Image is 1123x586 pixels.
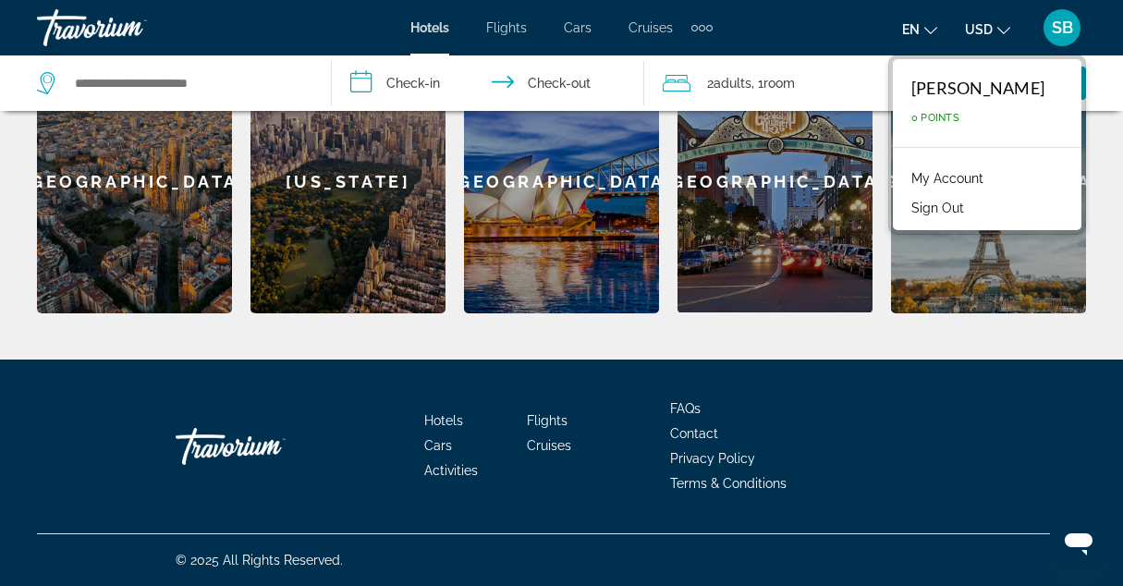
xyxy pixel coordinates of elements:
a: Cruises [527,438,571,453]
button: Travelers: 2 adults, 0 children [644,55,939,111]
a: Activities [424,463,478,478]
a: Travorium [37,4,222,52]
button: Sign Out [902,196,973,220]
a: Flights [527,413,568,428]
a: My Account [902,166,993,190]
a: [GEOGRAPHIC_DATA] [37,51,232,313]
span: 2 [707,70,751,96]
a: [GEOGRAPHIC_DATA] [677,51,873,313]
iframe: Button to launch messaging window, conversation in progress [1049,512,1108,571]
span: USD [965,22,993,37]
span: SB [1052,18,1073,37]
a: Hotels [424,413,463,428]
span: en [902,22,920,37]
button: Check in and out dates [332,55,645,111]
a: [US_STATE] [250,51,446,313]
a: Travorium [176,419,360,474]
button: Change language [902,16,937,43]
a: Cruises [629,20,673,35]
button: Extra navigation items [691,13,713,43]
span: © 2025 All Rights Reserved. [176,553,343,568]
a: [GEOGRAPHIC_DATA] [464,51,659,313]
div: [PERSON_NAME] [911,78,1044,98]
a: Flights [486,20,527,35]
button: Change currency [965,16,1010,43]
span: 0 Points [911,112,959,124]
a: Terms & Conditions [670,476,787,491]
a: Cars [424,438,452,453]
span: Adults [714,76,751,91]
a: Cars [564,20,592,35]
button: User Menu [1038,8,1086,47]
span: Room [763,76,795,91]
a: Privacy Policy [670,451,755,466]
a: Contact [670,426,718,441]
span: , 1 [751,70,795,96]
a: FAQs [670,401,701,416]
a: Hotels [410,20,449,35]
